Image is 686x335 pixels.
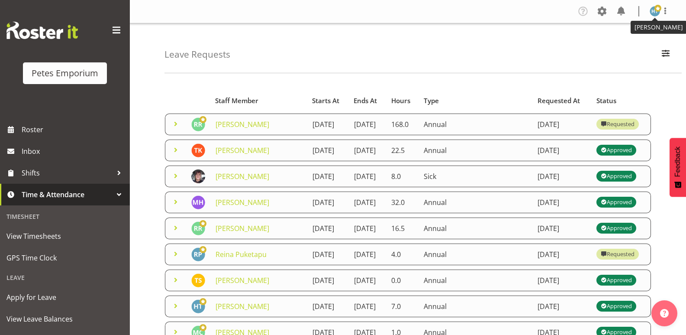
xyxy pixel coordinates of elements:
span: Inbox [22,145,126,158]
div: Approved [601,145,632,156]
a: Apply for Leave [2,286,128,308]
td: 168.0 [386,114,419,135]
td: [DATE] [307,140,349,161]
a: GPS Time Clock [2,247,128,269]
td: [DATE] [532,114,591,135]
div: Approved [601,301,632,312]
td: 7.0 [386,296,419,317]
a: Reina Puketapu [216,250,267,259]
td: Annual [419,140,532,161]
img: Rosterit website logo [6,22,78,39]
td: [DATE] [532,218,591,239]
td: [DATE] [532,166,591,187]
img: help-xxl-2.png [660,309,669,318]
img: helena-tomlin701.jpg [191,299,205,313]
span: Requested At [538,96,580,106]
img: michelle-whaleb4506e5af45ffd00a26cc2b6420a9100.png [191,169,205,183]
div: Approved [601,197,632,208]
div: Requested [601,119,634,130]
a: [PERSON_NAME] [216,146,269,155]
div: Approved [601,275,632,286]
span: Feedback [674,146,682,177]
span: Apply for Leave [6,291,123,304]
td: 16.5 [386,218,419,239]
td: 4.0 [386,244,419,265]
span: GPS Time Clock [6,251,123,264]
img: reina-puketapu721.jpg [191,247,205,261]
img: helena-tomlin701.jpg [650,6,660,16]
td: 8.0 [386,166,419,187]
td: [DATE] [532,140,591,161]
span: Ends At [354,96,377,106]
td: [DATE] [532,244,591,265]
td: [DATE] [349,296,386,317]
td: [DATE] [532,192,591,213]
td: [DATE] [307,244,349,265]
td: Annual [419,218,532,239]
a: [PERSON_NAME] [216,172,269,181]
td: [DATE] [307,270,349,291]
td: Annual [419,296,532,317]
td: Annual [419,192,532,213]
h4: Leave Requests [164,49,230,59]
div: Approved [601,223,632,234]
td: 0.0 [386,270,419,291]
span: Roster [22,123,126,136]
td: [DATE] [307,114,349,135]
span: Hours [391,96,410,106]
a: [PERSON_NAME] [216,120,269,129]
div: Timesheet [2,208,128,225]
td: [DATE] [532,270,591,291]
td: [DATE] [349,114,386,135]
td: [DATE] [349,270,386,291]
button: Feedback - Show survey [670,138,686,197]
img: tamara-straker11292.jpg [191,273,205,287]
span: Status [596,96,616,106]
td: [DATE] [307,218,349,239]
span: View Leave Balances [6,312,123,325]
img: theo-kuzniarski11934.jpg [191,143,205,157]
div: Requested [601,249,634,260]
td: [DATE] [307,296,349,317]
img: ruth-robertson-taylor722.jpg [191,221,205,235]
td: [DATE] [349,140,386,161]
span: Shifts [22,166,113,179]
a: View Leave Balances [2,308,128,330]
a: [PERSON_NAME] [216,198,269,207]
td: [DATE] [349,218,386,239]
span: Time & Attendance [22,188,113,201]
div: Petes Emporium [32,67,98,80]
span: Starts At [312,96,339,106]
span: Staff Member [215,96,258,106]
td: 32.0 [386,192,419,213]
a: [PERSON_NAME] [216,302,269,311]
img: ruth-robertson-taylor722.jpg [191,117,205,131]
td: Annual [419,114,532,135]
td: Annual [419,270,532,291]
td: [DATE] [307,192,349,213]
a: [PERSON_NAME] [216,224,269,233]
td: [DATE] [349,244,386,265]
td: Sick [419,166,532,187]
img: mackenzie-halford4471.jpg [191,195,205,209]
td: [DATE] [532,296,591,317]
div: Leave [2,269,128,286]
a: View Timesheets [2,225,128,247]
button: Filter Employees [657,45,675,64]
td: Annual [419,244,532,265]
span: Type [424,96,439,106]
td: 22.5 [386,140,419,161]
td: [DATE] [349,166,386,187]
span: View Timesheets [6,230,123,243]
div: Approved [601,171,632,182]
td: [DATE] [349,192,386,213]
a: [PERSON_NAME] [216,276,269,285]
td: [DATE] [307,166,349,187]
